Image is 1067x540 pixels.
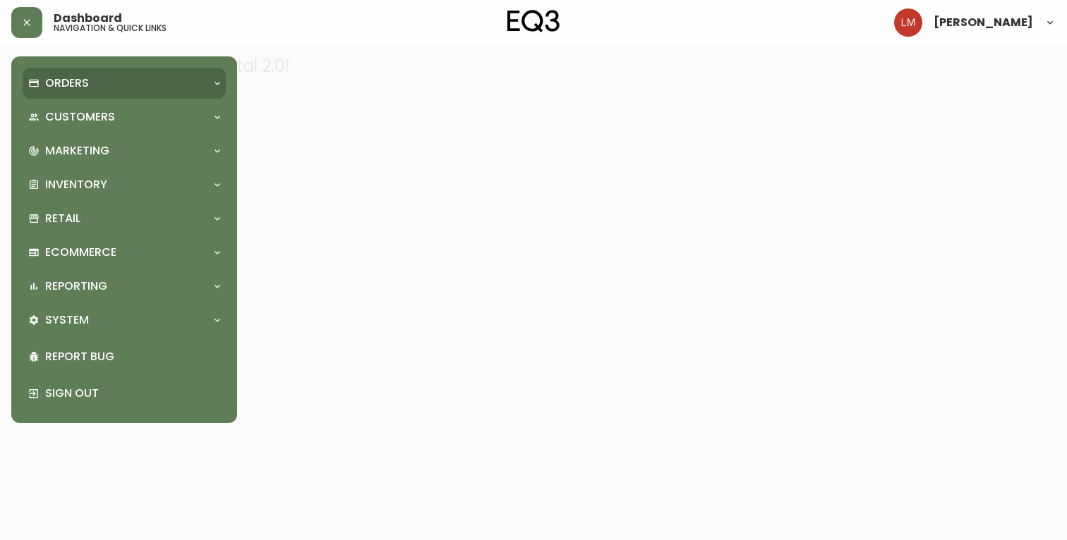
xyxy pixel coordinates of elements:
[23,68,226,99] div: Orders
[23,169,226,200] div: Inventory
[45,75,89,91] p: Orders
[45,245,116,260] p: Ecommerce
[23,375,226,412] div: Sign Out
[934,17,1033,28] span: [PERSON_NAME]
[45,177,107,192] p: Inventory
[23,305,226,336] div: System
[23,135,226,166] div: Marketing
[507,10,560,32] img: logo
[45,109,115,125] p: Customers
[23,203,226,234] div: Retail
[894,8,922,37] img: ed52b4aeaced4d783733638f4a36844b
[23,102,226,133] div: Customers
[45,278,107,294] p: Reporting
[23,237,226,268] div: Ecommerce
[23,338,226,375] div: Report Bug
[45,143,109,159] p: Marketing
[45,312,89,328] p: System
[45,386,220,401] p: Sign Out
[54,24,167,32] h5: navigation & quick links
[45,349,220,364] p: Report Bug
[23,271,226,302] div: Reporting
[45,211,80,226] p: Retail
[54,13,122,24] span: Dashboard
